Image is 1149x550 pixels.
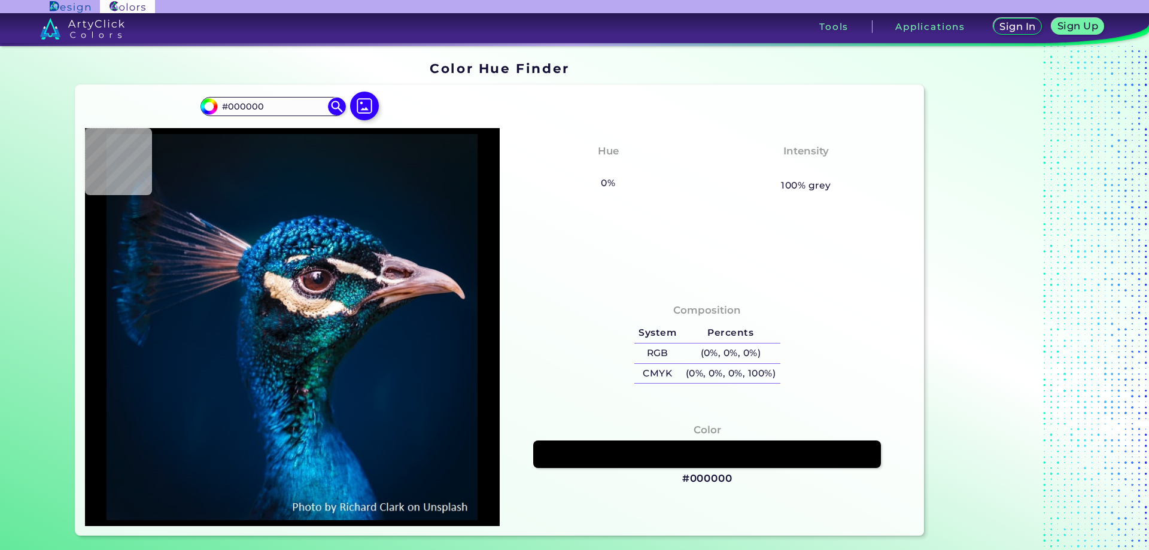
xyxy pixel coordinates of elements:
[50,1,90,13] img: ArtyClick Design logo
[350,92,379,120] img: icon picture
[681,344,780,363] h5: (0%, 0%, 0%)
[786,162,826,176] h3: None
[1054,19,1101,34] a: Sign Up
[1001,22,1034,31] h5: Sign In
[634,323,681,343] h5: System
[681,323,780,343] h5: Percents
[996,19,1040,34] a: Sign In
[91,134,494,520] img: img_pavlin.jpg
[328,98,346,116] img: icon search
[673,302,741,319] h4: Composition
[40,18,124,39] img: logo_artyclick_colors_white.svg
[634,344,681,363] h5: RGB
[819,22,849,31] h3: Tools
[588,162,628,176] h3: None
[1059,22,1096,31] h5: Sign Up
[895,22,965,31] h3: Applications
[430,59,569,77] h1: Color Hue Finder
[597,175,620,191] h5: 0%
[694,421,721,439] h4: Color
[634,364,681,384] h5: CMYK
[682,472,732,486] h3: #000000
[781,178,831,193] h5: 100% grey
[598,142,619,160] h4: Hue
[681,364,780,384] h5: (0%, 0%, 0%, 100%)
[217,98,329,114] input: type color..
[783,142,829,160] h4: Intensity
